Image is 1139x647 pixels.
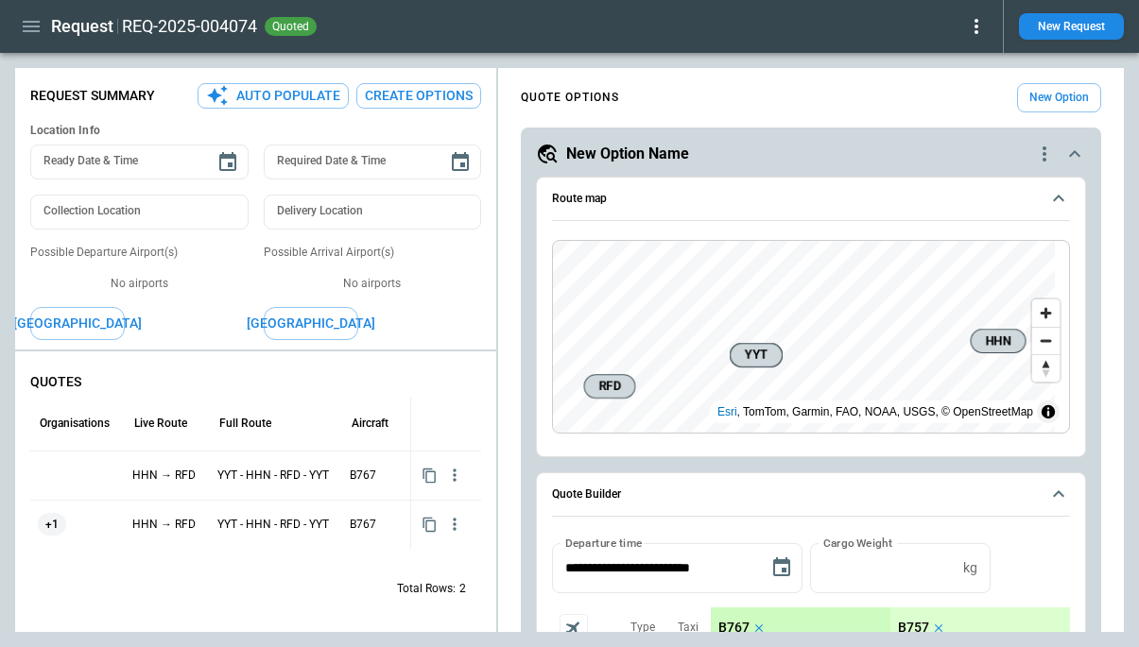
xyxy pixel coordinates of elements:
[459,581,466,597] p: 2
[1032,327,1060,354] button: Zoom out
[209,144,247,181] button: Choose date
[552,178,1070,221] button: Route map
[30,374,481,390] p: QUOTES
[738,346,774,365] span: YYT
[264,307,358,340] button: [GEOGRAPHIC_DATA]
[134,417,187,430] div: Live Route
[356,83,481,109] button: Create Options
[1019,13,1124,40] button: New Request
[717,402,1033,421] div: , TomTom, Garmin, FAO, NOAA, USGS, © OpenStreetMap
[350,468,410,484] p: B767
[1017,83,1101,112] button: New Option
[418,464,441,487] button: Copy quote content
[264,276,482,292] p: No airports
[566,144,689,164] h5: New Option Name
[268,20,313,33] span: quoted
[122,15,257,38] h2: REQ-2025-004074
[441,144,479,181] button: Choose date
[30,88,155,104] p: Request Summary
[1032,299,1060,327] button: Zoom in
[1037,400,1060,423] summary: Toggle attribution
[352,417,388,430] div: Aircraft
[51,15,113,38] h1: Request
[717,405,737,418] a: Esri
[217,468,335,484] p: YYT - HHN - RFD - YYT
[418,513,441,536] button: Copy quote content
[217,517,335,533] p: YYT - HHN - RFD - YYT
[1032,354,1060,382] button: Reset bearing to north
[219,417,271,430] div: Full Route
[552,193,607,205] h6: Route map
[678,620,699,636] p: Taxi
[979,332,1018,350] span: HHN
[718,620,750,636] p: B767
[397,581,456,597] p: Total Rows:
[38,501,66,549] span: +1
[536,143,1086,165] button: New Option Namequote-option-actions
[198,83,349,109] button: Auto Populate
[350,517,410,533] p: B767
[132,468,202,484] p: HHN → RFD
[553,241,1055,434] canvas: Map
[40,417,110,430] div: Organisations
[560,614,588,642] span: Aircraft selection
[132,517,202,533] p: HHN → RFD
[552,473,1070,517] button: Quote Builder
[593,377,628,396] span: RFD
[552,488,621,501] h6: Quote Builder
[30,245,249,261] p: Possible Departure Airport(s)
[1033,143,1056,165] div: quote-option-actions
[521,94,619,102] h4: QUOTE OPTIONS
[963,560,977,576] p: kg
[823,535,892,551] label: Cargo Weight
[264,245,482,261] p: Possible Arrival Airport(s)
[898,620,929,636] p: B757
[763,549,801,587] button: Choose date, selected date is Oct 9, 2025
[630,620,655,636] p: Type
[30,276,249,292] p: No airports
[552,240,1070,434] div: Route map
[30,307,125,340] button: [GEOGRAPHIC_DATA]
[30,124,481,138] h6: Location Info
[565,535,643,551] label: Departure time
